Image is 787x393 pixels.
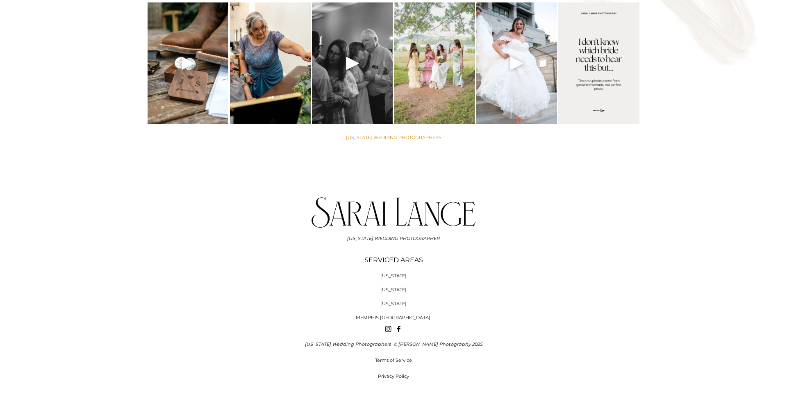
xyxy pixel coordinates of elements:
img: These are the little truths I&rsquo;ve seen over and over again at weddings, the things that matt... [550,2,648,124]
a: Terms of Service [375,357,412,364]
span: [US_STATE] [380,301,407,306]
a: [US_STATE] [380,300,407,308]
div: Play [343,53,362,73]
img: Reasons why you need a wedding photographer AND print your images. Your photos are not meant to l... [179,2,362,124]
img: &ldquo;Let us not become weary in doing good, for at the proper time we will reap a harvest if we... [389,2,480,124]
span: MEMPHIS [GEOGRAPHIC_DATA] [356,315,430,320]
em: [US_STATE] WEDDING PHOTOGRAPHER [347,235,440,241]
a: [US_STATE] [380,286,407,294]
span: [US_STATE] [380,287,407,292]
em: [US_STATE] Wedding Photographers © [PERSON_NAME] Photography 2025 [305,341,482,347]
a: Privacy Policy [378,373,409,380]
a: MEMPHIS [GEOGRAPHIC_DATA] [356,314,430,322]
span: Privacy Policy [378,373,409,379]
div: Play [178,53,198,73]
span: [US_STATE] [380,273,407,279]
span: Terms of Service [375,357,412,363]
a: [US_STATE] [380,272,407,280]
p: SERVICED AREAS [312,255,475,265]
a: Facebook [396,326,402,332]
span: [US_STATE] WEDDING PHOTOGRAPHERS [346,135,441,140]
a: Instagram [385,326,391,332]
div: Play [507,53,527,73]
